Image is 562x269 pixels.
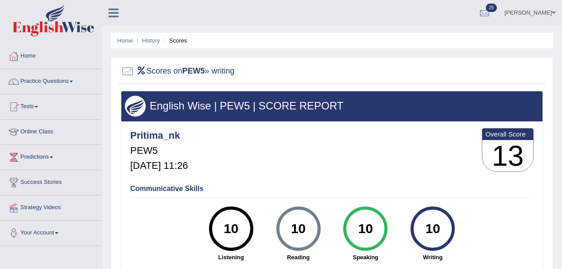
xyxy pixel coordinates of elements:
strong: Speaking [336,253,395,261]
img: wings.png [125,96,146,117]
h3: 13 [482,140,533,172]
strong: Reading [269,253,328,261]
li: Scores [162,36,187,45]
h4: Communicative Skills [130,185,534,193]
a: Home [117,37,133,44]
a: Your Account [0,221,101,243]
a: Home [0,44,101,66]
div: 10 [282,210,314,247]
strong: Listening [202,253,260,261]
strong: Writing [403,253,462,261]
b: Overall Score [485,130,530,138]
a: Practice Questions [0,69,101,91]
a: Strategy Videos [0,195,101,218]
a: Predictions [0,145,101,167]
h4: Pritima_nk [130,130,188,141]
div: 10 [417,210,449,247]
h2: Scores on » writing [121,65,235,78]
h5: [DATE] 11:26 [130,160,188,171]
a: Tests [0,94,101,117]
h3: English Wise | PEW5 | SCORE REPORT [125,100,539,112]
b: PEW5 [182,66,205,75]
div: 10 [215,210,247,247]
a: Success Stories [0,170,101,192]
div: 10 [349,210,382,247]
a: Online Class [0,120,101,142]
span: 25 [486,4,497,12]
h5: PEW5 [130,145,188,156]
a: History [142,37,160,44]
